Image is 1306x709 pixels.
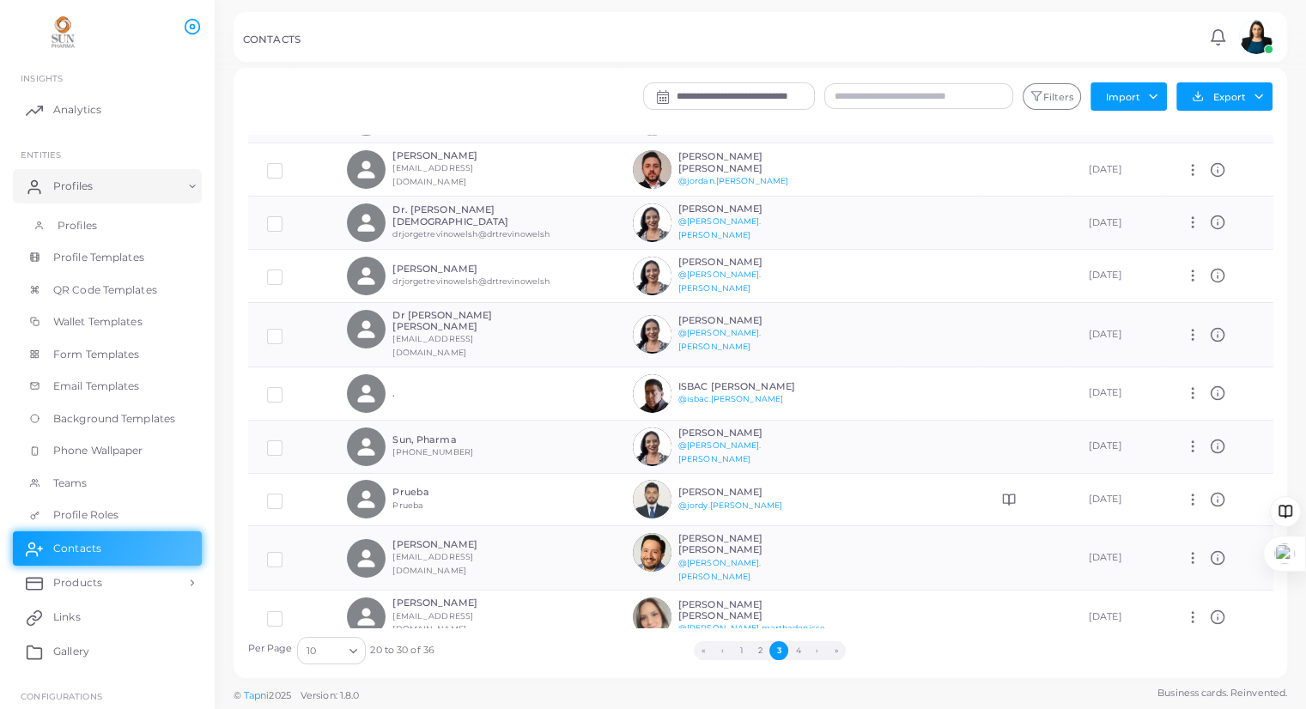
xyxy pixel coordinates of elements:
[392,163,473,186] small: [EMAIL_ADDRESS][DOMAIN_NAME]
[392,434,519,445] h6: Sun, Pharma
[392,229,550,239] small: drjorgetrevinowelsh@drtrevinowelsh
[13,434,202,467] a: Phone Wallpaper
[678,500,782,510] a: @jordy.[PERSON_NAME]
[355,488,378,511] svg: person fill
[678,487,805,498] h6: [PERSON_NAME]
[1089,610,1148,624] div: [DATE]
[370,644,434,657] span: 20 to 30 of 36
[732,641,750,660] button: Go to page 1
[633,597,671,636] img: avatar
[392,611,473,634] small: [EMAIL_ADDRESS][DOMAIN_NAME]
[678,427,805,439] h6: [PERSON_NAME]
[392,204,550,227] h6: Dr. [PERSON_NAME] [DEMOGRAPHIC_DATA]
[678,328,762,351] a: @[PERSON_NAME].[PERSON_NAME]
[678,394,783,403] a: @isbac.[PERSON_NAME]
[13,600,202,634] a: Links
[244,689,270,701] a: Tapni
[13,241,202,274] a: Profile Templates
[1089,386,1148,400] div: [DATE]
[53,379,140,394] span: Email Templates
[678,315,805,326] h6: [PERSON_NAME]
[355,158,378,181] svg: person fill
[13,274,202,306] a: QR Code Templates
[13,338,202,371] a: Form Templates
[53,102,101,118] span: Analytics
[633,533,671,572] img: avatar
[678,533,805,555] h6: [PERSON_NAME] [PERSON_NAME]
[1157,686,1287,700] span: Business cards. Reinvented.
[13,209,202,242] a: Profiles
[392,276,550,286] small: drjorgetrevinowelsh@drtrevinowelsh
[13,370,202,403] a: Email Templates
[633,480,671,518] img: avatar
[307,642,316,660] span: 10
[392,388,519,399] h6: .
[1089,269,1148,282] div: [DATE]
[694,641,713,660] button: Go to first page
[53,541,101,556] span: Contacts
[53,314,143,330] span: Wallet Templates
[13,169,202,203] a: Profiles
[1090,82,1167,110] button: Import
[355,547,378,570] svg: person fill
[53,644,89,659] span: Gallery
[827,641,846,660] button: Go to last page
[392,310,519,332] h6: Dr [PERSON_NAME] [PERSON_NAME]
[21,73,63,83] span: INSIGHTS
[750,641,769,660] button: Go to page 2
[1089,493,1148,506] div: [DATE]
[13,306,202,338] a: Wallet Templates
[13,531,202,566] a: Contacts
[13,93,202,127] a: Analytics
[243,33,301,45] h5: CONTACTS
[808,641,827,660] button: Go to next page
[53,411,175,427] span: Background Templates
[678,176,788,185] a: @jordan.[PERSON_NAME]
[678,216,762,239] a: @[PERSON_NAME].[PERSON_NAME]
[53,347,140,362] span: Form Templates
[58,218,97,233] span: Profiles
[678,558,762,581] a: @[PERSON_NAME].[PERSON_NAME]
[1089,439,1148,453] div: [DATE]
[21,149,61,160] span: ENTITIES
[297,637,366,664] div: Search for option
[392,264,550,275] h6: [PERSON_NAME]
[53,476,88,491] span: Teams
[13,634,202,669] a: Gallery
[1234,20,1278,54] a: avatar
[355,605,378,628] svg: person fill
[434,641,1105,660] ul: Pagination
[633,427,671,466] img: avatar
[53,443,143,458] span: Phone Wallpaper
[13,467,202,500] a: Teams
[53,250,144,265] span: Profile Templates
[355,318,378,341] svg: person fill
[633,374,671,413] img: avatar
[355,264,378,288] svg: person fill
[269,688,290,703] span: 2025
[318,641,343,660] input: Search for option
[1089,163,1148,177] div: [DATE]
[13,499,202,531] a: Profile Roles
[678,203,805,215] h6: [PERSON_NAME]
[678,270,762,293] a: @[PERSON_NAME].[PERSON_NAME]
[392,487,519,498] h6: Prueba
[13,566,202,600] a: Products
[1089,551,1148,565] div: [DATE]
[392,539,519,550] h6: [PERSON_NAME]
[21,691,102,701] span: Configurations
[392,334,473,357] small: [EMAIL_ADDRESS][DOMAIN_NAME]
[678,599,825,621] h6: [PERSON_NAME] [PERSON_NAME]
[15,16,111,48] img: logo
[678,440,762,464] a: @[PERSON_NAME].[PERSON_NAME]
[234,688,359,703] span: ©
[678,381,805,392] h6: ISBAC [PERSON_NAME]
[53,575,102,591] span: Products
[53,507,118,523] span: Profile Roles
[53,179,93,194] span: Profiles
[1023,83,1081,111] button: Filters
[678,151,805,173] h6: [PERSON_NAME] [PERSON_NAME]
[248,642,293,656] label: Per Page
[1239,20,1273,54] img: avatar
